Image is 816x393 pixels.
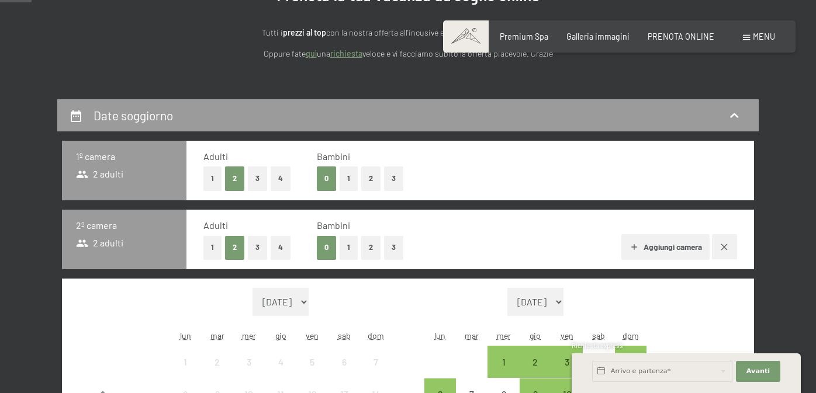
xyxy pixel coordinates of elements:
[434,331,445,340] abbr: lunedì
[497,331,511,340] abbr: mercoledì
[338,331,351,340] abbr: sabato
[298,357,327,387] div: 5
[234,357,264,387] div: 3
[384,166,403,190] button: 3
[572,342,623,349] span: Richiesta express
[317,166,336,190] button: 0
[233,346,265,377] div: Wed Sep 03 2025
[368,331,384,340] abbr: domenica
[266,357,295,387] div: 4
[248,236,267,260] button: 3
[203,220,228,231] span: Adulti
[360,346,392,377] div: Sun Sep 07 2025
[76,168,123,180] span: 2 adulti
[340,236,358,260] button: 1
[566,32,630,41] a: Galleria immagini
[384,236,403,260] button: 3
[736,361,780,382] button: Avanti
[271,236,291,260] button: 4
[361,357,390,387] div: 7
[151,26,665,40] p: Tutti i con la nostra offerta all'incusive e vi garantiamo il !
[171,357,200,387] div: 1
[530,331,541,340] abbr: giovedì
[317,151,350,162] span: Bambini
[265,346,296,377] div: arrivo/check-in non effettuabile
[203,236,222,260] button: 1
[340,166,358,190] button: 1
[275,331,286,340] abbr: giovedì
[296,346,328,377] div: Fri Sep 05 2025
[296,346,328,377] div: arrivo/check-in non effettuabile
[76,219,172,232] h3: 2º camera
[330,357,359,387] div: 6
[489,357,518,387] div: 1
[151,47,665,61] p: Oppure fate una veloce e vi facciamo subito la offerta piacevole. Grazie
[225,236,244,260] button: 2
[76,150,172,163] h3: 1º camera
[623,331,639,340] abbr: domenica
[487,346,519,377] div: Wed Oct 01 2025
[317,236,336,260] button: 0
[283,27,326,37] strong: prezzi al top
[520,346,551,377] div: arrivo/check-in possibile
[465,331,479,340] abbr: martedì
[329,346,360,377] div: arrivo/check-in non effettuabile
[521,357,550,387] div: 2
[94,108,173,123] h2: Date soggiorno
[329,346,360,377] div: Sat Sep 06 2025
[203,166,222,190] button: 1
[561,331,573,340] abbr: venerdì
[201,346,233,377] div: Tue Sep 02 2025
[360,346,392,377] div: arrivo/check-in non effettuabile
[306,331,319,340] abbr: venerdì
[330,48,362,58] a: richiesta
[487,346,519,377] div: arrivo/check-in possibile
[202,357,231,387] div: 2
[203,151,228,162] span: Adulti
[170,346,201,377] div: arrivo/check-in non effettuabile
[248,166,267,190] button: 3
[746,367,770,376] span: Avanti
[753,32,775,41] span: Menu
[306,48,317,58] a: quì
[552,357,582,387] div: 3
[361,166,381,190] button: 2
[180,331,191,340] abbr: lunedì
[271,166,291,190] button: 4
[233,346,265,377] div: arrivo/check-in non effettuabile
[265,346,296,377] div: Thu Sep 04 2025
[712,234,737,259] button: Rimuovi camera
[621,234,710,260] button: Aggiungi camera
[551,346,583,377] div: arrivo/check-in possibile
[76,237,123,249] span: 2 adulti
[317,220,350,231] span: Bambini
[210,331,224,340] abbr: martedì
[242,331,256,340] abbr: mercoledì
[648,32,714,41] a: PRENOTA ONLINE
[592,331,605,340] abbr: sabato
[170,346,201,377] div: Mon Sep 01 2025
[551,346,583,377] div: Fri Oct 03 2025
[225,166,244,190] button: 2
[500,32,548,41] a: Premium Spa
[520,346,551,377] div: Thu Oct 02 2025
[361,236,381,260] button: 2
[201,346,233,377] div: arrivo/check-in non effettuabile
